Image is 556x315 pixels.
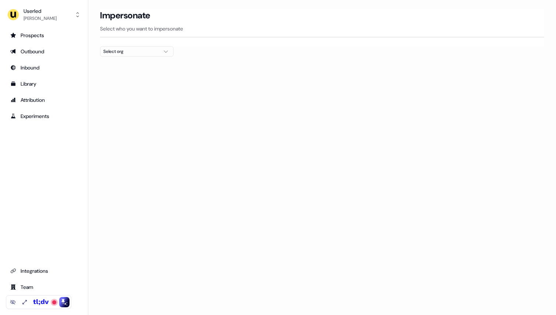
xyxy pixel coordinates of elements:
a: Go to experiments [6,110,82,122]
a: Go to prospects [6,29,82,41]
div: Attribution [10,96,78,104]
a: Go to Inbound [6,62,82,74]
div: Userled [24,7,57,15]
div: Integrations [10,267,78,275]
button: Userled[PERSON_NAME] [6,6,82,24]
h3: Impersonate [100,10,150,21]
button: Select org [100,46,174,57]
p: Select who you want to impersonate [100,25,544,32]
div: Team [10,283,78,291]
div: Library [10,80,78,87]
a: Go to team [6,281,82,293]
div: [PERSON_NAME] [24,15,57,22]
div: Outbound [10,48,78,55]
div: Select org [103,48,158,55]
a: Go to templates [6,78,82,90]
div: Prospects [10,32,78,39]
div: Experiments [10,112,78,120]
a: Go to outbound experience [6,46,82,57]
div: Inbound [10,64,78,71]
a: Go to integrations [6,265,82,277]
a: Go to attribution [6,94,82,106]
